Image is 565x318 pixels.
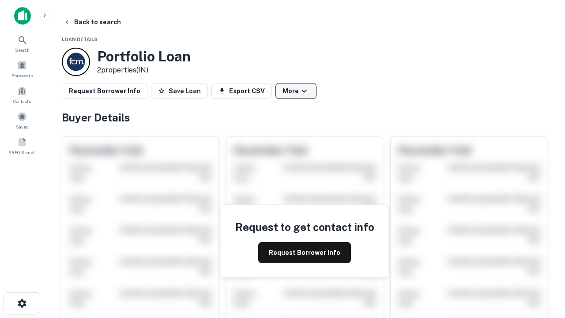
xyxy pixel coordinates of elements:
[3,57,41,81] a: Borrowers
[3,108,41,132] a: Saved
[8,149,36,156] span: SREO Search
[211,83,272,99] button: Export CSV
[60,14,124,30] button: Back to search
[235,219,374,235] h4: Request to get contact info
[62,110,547,125] h4: Buyer Details
[62,83,147,99] button: Request Borrower Info
[15,46,30,53] span: Search
[3,31,41,55] a: Search
[62,37,98,42] span: Loan Details
[14,7,31,25] img: capitalize-icon.png
[97,65,191,76] p: 2 properties (IN)
[151,83,208,99] button: Save Loan
[16,123,29,130] span: Saved
[13,98,31,105] span: Contacts
[3,83,41,106] a: Contacts
[11,72,33,79] span: Borrowers
[97,48,191,65] h3: Portfolio Loan
[258,242,351,263] button: Request Borrower Info
[521,219,565,261] iframe: Chat Widget
[275,83,316,99] button: More
[3,134,41,158] a: SREO Search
